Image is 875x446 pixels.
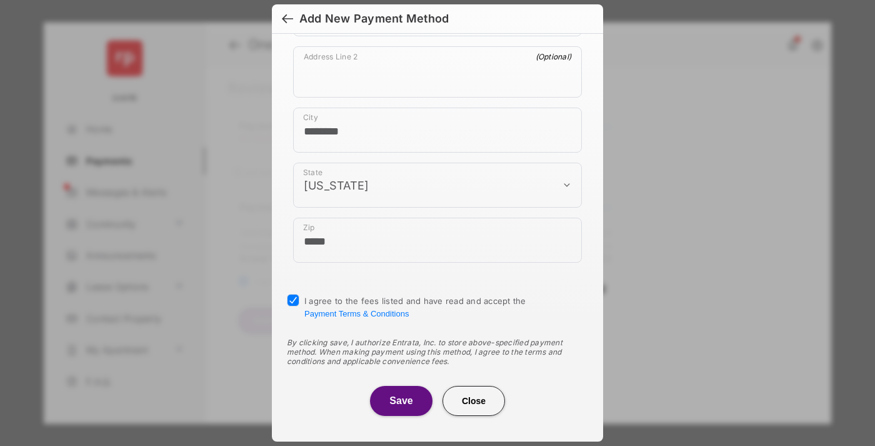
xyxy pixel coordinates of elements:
button: Close [442,386,505,416]
div: payment_method_screening[postal_addresses][addressLine2] [293,46,582,98]
div: By clicking save, I authorize Entrata, Inc. to store above-specified payment method. When making ... [287,338,588,366]
button: I agree to the fees listed and have read and accept the [304,309,409,318]
span: I agree to the fees listed and have read and accept the [304,296,526,318]
div: payment_method_screening[postal_addresses][locality] [293,108,582,153]
button: Save [370,386,432,416]
div: Add New Payment Method [299,12,449,26]
div: payment_method_screening[postal_addresses][postalCode] [293,218,582,263]
div: payment_method_screening[postal_addresses][administrativeArea] [293,163,582,208]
